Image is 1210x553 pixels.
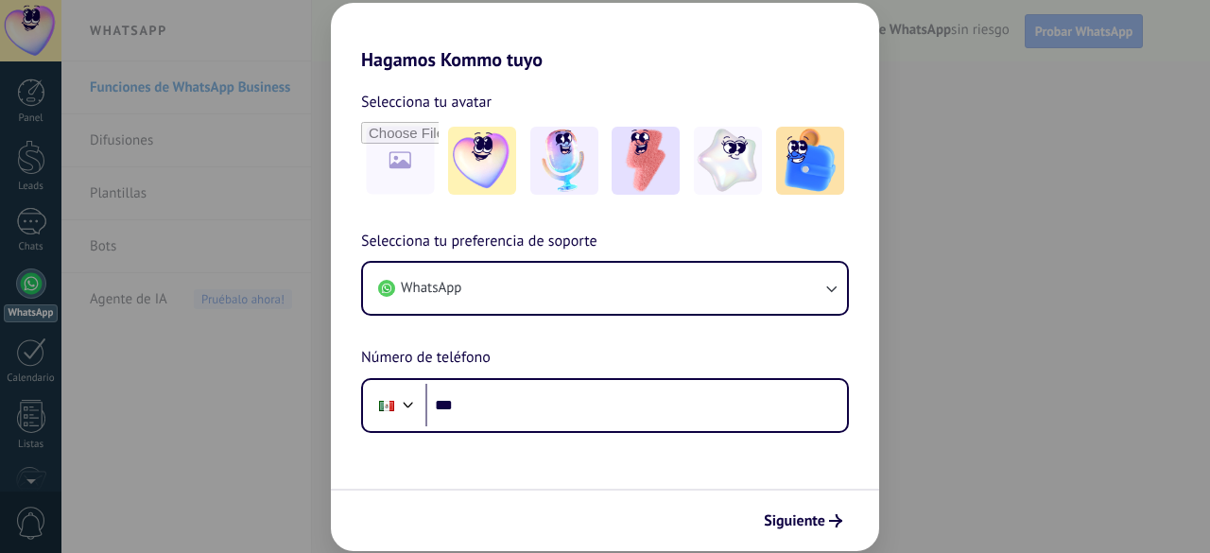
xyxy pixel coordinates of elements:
[361,346,491,371] span: Número de teléfono
[530,127,598,195] img: -2.jpeg
[612,127,680,195] img: -3.jpeg
[776,127,844,195] img: -5.jpeg
[361,90,492,114] span: Selecciona tu avatar
[363,263,847,314] button: WhatsApp
[448,127,516,195] img: -1.jpeg
[694,127,762,195] img: -4.jpeg
[401,279,461,298] span: WhatsApp
[361,230,597,254] span: Selecciona tu preferencia de soporte
[331,3,879,71] h2: Hagamos Kommo tuyo
[764,514,825,527] span: Siguiente
[755,505,851,537] button: Siguiente
[369,386,405,425] div: Mexico: + 52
